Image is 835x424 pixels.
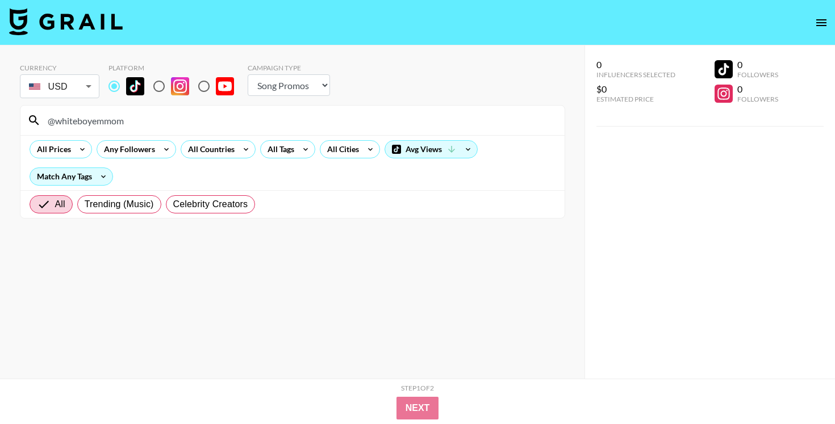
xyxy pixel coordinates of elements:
div: 0 [596,59,675,70]
div: Campaign Type [248,64,330,72]
div: Followers [737,95,778,103]
img: Grail Talent [9,8,123,35]
span: All [55,198,65,211]
div: Influencers Selected [596,70,675,79]
div: All Tags [261,141,297,158]
div: 0 [737,83,778,95]
div: 0 [737,59,778,70]
div: Match Any Tags [30,168,112,185]
div: Currency [20,64,99,72]
button: open drawer [810,11,833,34]
iframe: Drift Widget Chat Controller [778,367,821,410]
div: Step 1 of 2 [401,384,434,392]
div: Estimated Price [596,95,675,103]
button: Next [396,397,439,419]
img: Instagram [171,77,189,95]
img: YouTube [216,77,234,95]
div: $0 [596,83,675,95]
div: All Prices [30,141,73,158]
img: TikTok [126,77,144,95]
div: All Countries [181,141,237,158]
div: Platform [108,64,243,72]
div: Followers [737,70,778,79]
span: Celebrity Creators [173,198,248,211]
div: Any Followers [97,141,157,158]
div: Avg Views [385,141,477,158]
div: USD [22,77,97,96]
div: All Cities [320,141,361,158]
span: Trending (Music) [85,198,154,211]
input: Search by User Name [41,111,558,129]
